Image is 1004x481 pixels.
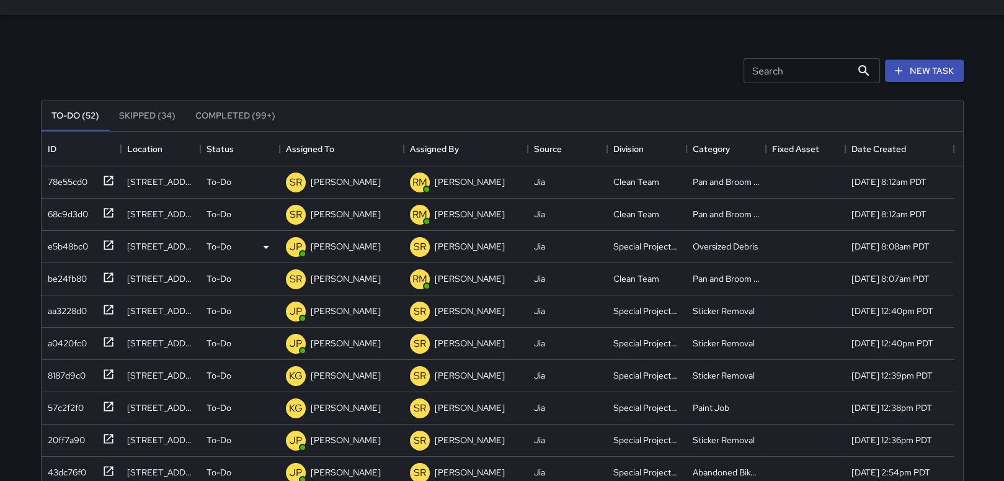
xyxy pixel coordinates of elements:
p: RM [412,207,427,222]
div: Jia [534,176,545,188]
div: 410 California Street [127,402,194,414]
div: 8/27/2025, 12:36pm PDT [851,434,932,446]
p: [PERSON_NAME] [435,305,505,317]
p: [PERSON_NAME] [311,305,381,317]
div: 8/27/2025, 12:38pm PDT [851,402,932,414]
div: 8/28/2025, 8:08am PDT [851,240,930,253]
div: Jia [534,337,545,349]
div: Abandoned Bike Lock [693,466,760,479]
div: Jia [534,402,545,414]
div: 8187d9c0 [43,364,86,382]
p: SR [414,240,426,254]
div: Special Projects Team [613,305,680,317]
p: RM [412,175,427,190]
p: [PERSON_NAME] [311,402,381,414]
div: Special Projects Team [613,369,680,382]
p: SR [414,336,426,351]
div: Jia [534,369,545,382]
div: 57c2f2f0 [43,397,84,414]
p: JP [290,240,302,254]
div: 2 Mission Street [127,208,194,220]
div: Date Created [851,132,906,166]
p: To-Do [207,466,231,479]
button: New Task [885,60,964,83]
div: Source [528,132,607,166]
div: Jia [534,434,545,446]
div: Status [207,132,234,166]
p: To-Do [207,208,231,220]
div: Jia [534,240,545,253]
div: Jia [534,208,545,220]
button: To-Do (52) [42,101,109,131]
div: Fixed Asset [766,132,845,166]
p: KG [289,369,303,384]
p: [PERSON_NAME] [311,272,381,285]
p: [PERSON_NAME] [311,240,381,253]
div: Clean Team [613,272,659,285]
p: KG [289,401,303,416]
div: Special Projects Team [613,402,680,414]
div: 8/28/2025, 8:07am PDT [851,272,930,285]
div: Assigned By [410,132,459,166]
div: be24fb80 [43,267,87,285]
p: To-Do [207,337,231,349]
div: 20ff7a90 [43,429,85,446]
div: Sticker Removal [693,434,755,446]
div: 8/27/2025, 12:40pm PDT [851,337,933,349]
div: Jia [534,466,545,479]
p: SR [414,401,426,416]
div: 28 Fremont Street [127,466,194,479]
p: SR [414,369,426,384]
div: 43dc76f0 [43,461,86,479]
div: 71 Steuart Street [127,272,194,285]
div: Fixed Asset [772,132,819,166]
p: [PERSON_NAME] [435,369,505,382]
p: RM [412,272,427,287]
div: Oversized Debris [693,240,758,253]
div: Status [200,132,280,166]
p: [PERSON_NAME] [311,369,381,382]
p: To-Do [207,240,231,253]
p: [PERSON_NAME] [435,466,505,479]
div: e5b48bc0 [43,235,88,253]
div: Jia [534,305,545,317]
p: [PERSON_NAME] [435,176,505,188]
div: Clean Team [613,208,659,220]
div: 78e55cd0 [43,171,87,188]
p: To-Do [207,272,231,285]
div: 8/27/2025, 12:40pm PDT [851,305,933,317]
button: Skipped (34) [109,101,185,131]
div: a0420fc0 [43,332,87,349]
p: [PERSON_NAME] [435,434,505,446]
button: Completed (99+) [185,101,285,131]
p: To-Do [207,176,231,188]
p: To-Do [207,402,231,414]
p: SR [414,433,426,448]
p: JP [290,433,302,448]
div: 8/27/2025, 12:39pm PDT [851,369,933,382]
p: SR [414,465,426,480]
p: SR [290,175,302,190]
div: Assigned To [286,132,334,166]
p: SR [290,207,302,222]
p: JP [290,465,302,480]
p: JP [290,336,302,351]
div: 8/28/2025, 8:12am PDT [851,208,926,220]
div: Sticker Removal [693,369,755,382]
div: Location [121,132,200,166]
div: Paint Job [693,402,729,414]
div: 8/26/2025, 2:54pm PDT [851,466,930,479]
p: [PERSON_NAME] [435,240,505,253]
p: [PERSON_NAME] [435,272,505,285]
div: 8/28/2025, 8:12am PDT [851,176,926,188]
div: Pan and Broom Block Faces [693,176,760,188]
p: JP [290,304,302,319]
div: Category [693,132,730,166]
div: Special Projects Team [613,337,680,349]
div: 201 Steuart Street [127,240,194,253]
div: Category [686,132,766,166]
p: To-Do [207,434,231,446]
div: aa3228d0 [43,300,87,317]
div: 300 Pine Street [127,337,194,349]
p: [PERSON_NAME] [311,434,381,446]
